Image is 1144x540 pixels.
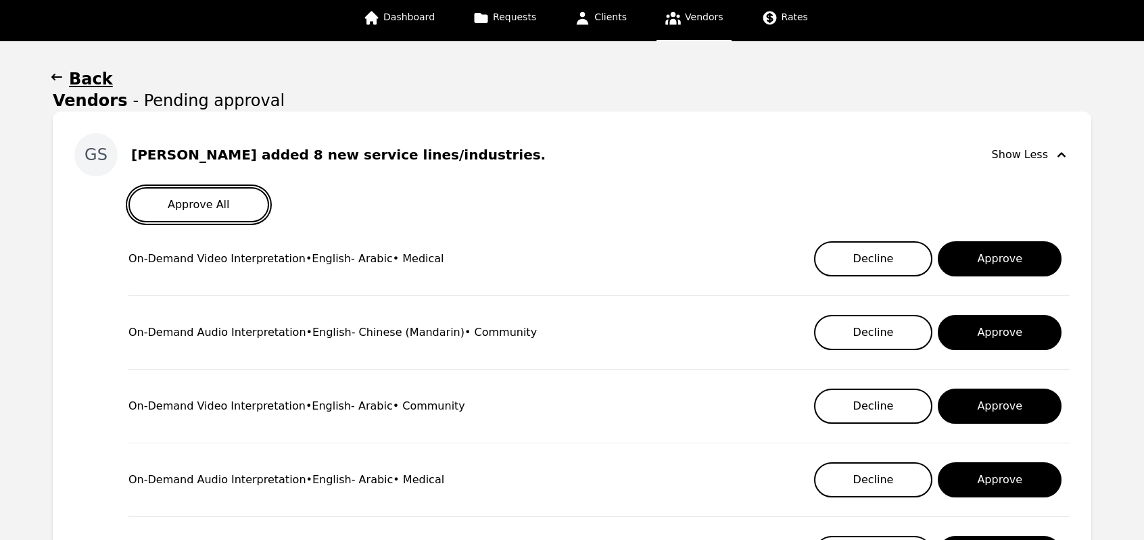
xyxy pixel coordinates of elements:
div: On-Demand Video Interpretation • English - Arabic • Medical [128,251,444,267]
span: - Pending approval [133,90,285,112]
h1: Vendors [53,90,127,112]
span: Clients [594,11,627,22]
button: Show Less [992,133,1070,176]
button: Approve [938,315,1062,350]
button: Approve All [128,187,269,222]
span: Dashboard [383,11,435,22]
span: Vendors [685,11,723,22]
div: On-Demand Video Interpretation • English - Arabic • Community [128,398,465,414]
div: Show Less [992,147,1070,163]
button: Back [53,68,1091,90]
div: On-Demand Audio Interpretation • English - Arabic • Medical [128,472,444,488]
div: On-Demand Audio Interpretation • English - Chinese (Mandarin) • Community [128,324,537,341]
button: Approve [938,462,1062,497]
div: [PERSON_NAME] added 8 new service lines/industries. [131,145,546,164]
button: Decline [814,462,933,497]
button: Decline [814,241,933,276]
span: GS [85,144,108,166]
h1: Back [69,68,113,90]
button: Approve [938,389,1062,424]
span: Requests [493,11,536,22]
button: Decline [814,315,933,350]
button: Approve [938,241,1062,276]
button: Decline [814,389,933,424]
span: Rates [782,11,808,22]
